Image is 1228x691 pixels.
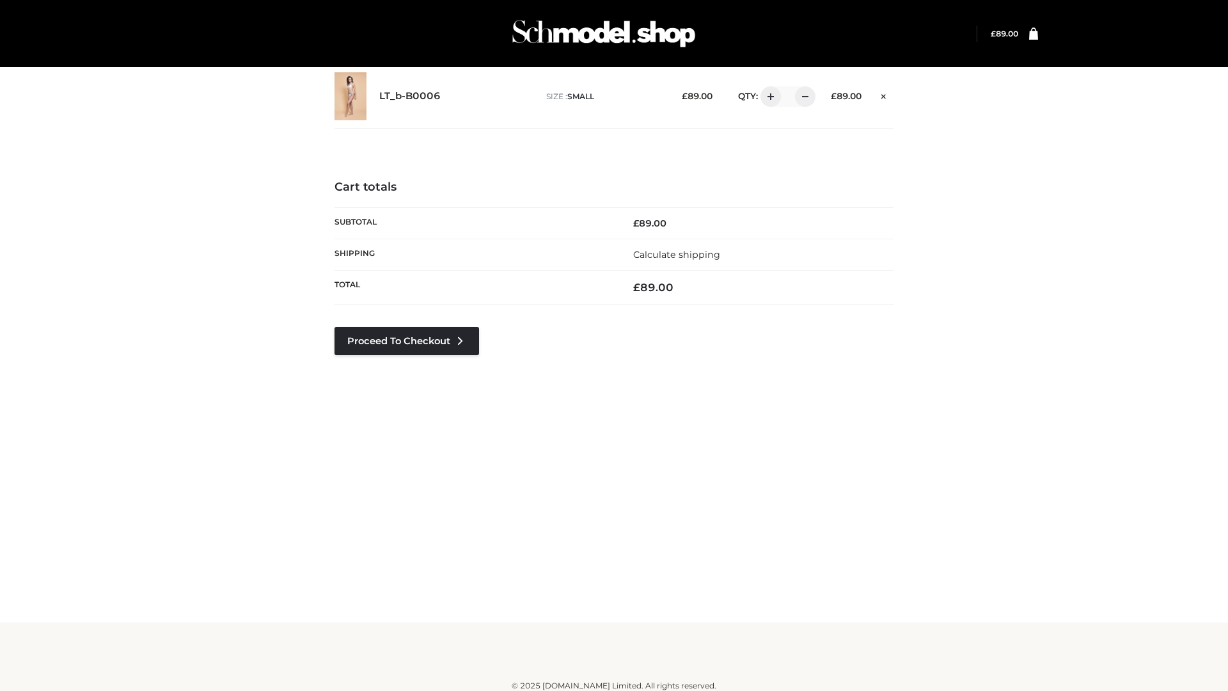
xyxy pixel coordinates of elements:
p: size : [546,91,662,102]
span: £ [831,91,837,101]
span: £ [682,91,688,101]
bdi: 89.00 [682,91,712,101]
bdi: 89.00 [831,91,862,101]
bdi: 89.00 [633,281,673,294]
th: Total [335,271,614,305]
span: £ [633,281,640,294]
th: Subtotal [335,207,614,239]
div: QTY: [725,86,811,107]
a: Calculate shipping [633,249,720,260]
img: Schmodel Admin 964 [508,8,700,59]
span: £ [991,29,996,38]
bdi: 89.00 [633,218,666,229]
a: Remove this item [874,86,893,103]
bdi: 89.00 [991,29,1018,38]
span: SMALL [567,91,594,101]
a: £89.00 [991,29,1018,38]
h4: Cart totals [335,180,893,195]
a: LT_b-B0006 [379,90,441,102]
a: Proceed to Checkout [335,327,479,355]
span: £ [633,218,639,229]
th: Shipping [335,239,614,270]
